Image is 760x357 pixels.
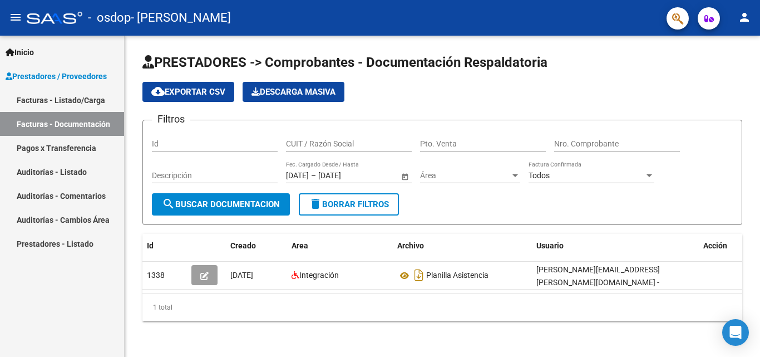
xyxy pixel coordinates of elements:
[230,241,256,250] span: Creado
[426,271,488,280] span: Planilla Asistencia
[243,82,344,102] app-download-masive: Descarga masiva de comprobantes (adjuntos)
[152,193,290,216] button: Buscar Documentacion
[147,271,165,280] span: 1338
[309,199,389,209] span: Borrar Filtros
[142,294,742,321] div: 1 total
[142,234,187,258] datatable-header-cell: Id
[151,87,225,97] span: Exportar CSV
[722,319,749,346] div: Open Intercom Messenger
[529,171,550,180] span: Todos
[6,46,34,58] span: Inicio
[292,241,308,250] span: Area
[151,85,165,98] mat-icon: cloud_download
[152,111,190,127] h3: Filtros
[230,271,253,280] span: [DATE]
[536,265,660,300] span: [PERSON_NAME][EMAIL_ADDRESS][PERSON_NAME][DOMAIN_NAME] - [PERSON_NAME]
[251,87,335,97] span: Descarga Masiva
[286,171,309,180] input: Fecha inicio
[299,193,399,216] button: Borrar Filtros
[226,234,287,258] datatable-header-cell: Creado
[703,241,727,250] span: Acción
[536,241,564,250] span: Usuario
[420,171,510,180] span: Área
[147,241,154,250] span: Id
[131,6,231,30] span: - [PERSON_NAME]
[412,266,426,284] i: Descargar documento
[162,197,175,211] mat-icon: search
[738,11,751,24] mat-icon: person
[399,170,411,182] button: Open calendar
[162,199,280,209] span: Buscar Documentacion
[88,6,131,30] span: - osdop
[142,55,547,70] span: PRESTADORES -> Comprobantes - Documentación Respaldatoria
[393,234,532,258] datatable-header-cell: Archivo
[142,82,234,102] button: Exportar CSV
[532,234,699,258] datatable-header-cell: Usuario
[311,171,316,180] span: –
[9,11,22,24] mat-icon: menu
[397,241,424,250] span: Archivo
[243,82,344,102] button: Descarga Masiva
[309,197,322,211] mat-icon: delete
[6,70,107,82] span: Prestadores / Proveedores
[318,171,373,180] input: Fecha fin
[299,271,339,280] span: Integración
[287,234,393,258] datatable-header-cell: Area
[699,234,754,258] datatable-header-cell: Acción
